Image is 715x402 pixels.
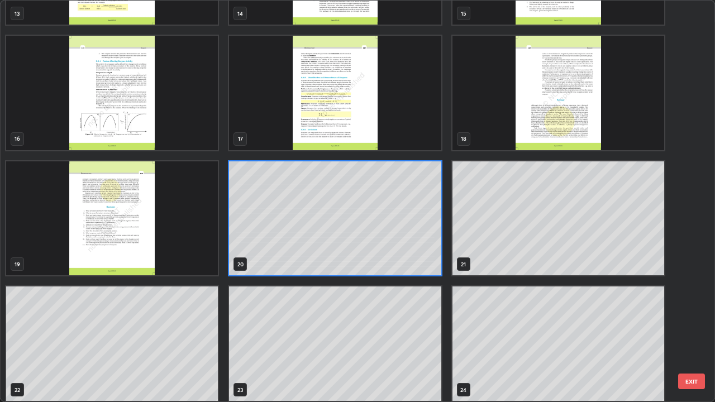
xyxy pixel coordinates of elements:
img: 1756712728MKAIDA.pdf [229,36,441,150]
button: EXIT [678,374,705,389]
img: 1756712728MKAIDA.pdf [6,161,218,276]
div: grid [1,1,695,401]
img: 1756712728MKAIDA.pdf [6,36,218,150]
img: 1756712728MKAIDA.pdf [452,36,664,150]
